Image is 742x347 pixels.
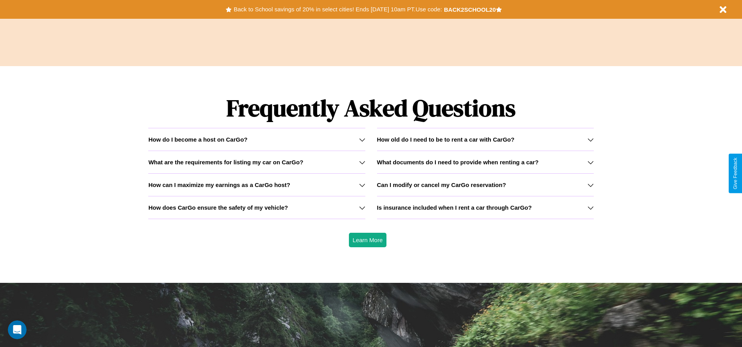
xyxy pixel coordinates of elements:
[349,233,387,247] button: Learn More
[377,182,506,188] h3: Can I modify or cancel my CarGo reservation?
[377,159,539,165] h3: What documents do I need to provide when renting a car?
[148,182,290,188] h3: How can I maximize my earnings as a CarGo host?
[377,136,515,143] h3: How old do I need to be to rent a car with CarGo?
[148,88,593,128] h1: Frequently Asked Questions
[8,320,27,339] iframe: Intercom live chat
[733,158,738,189] div: Give Feedback
[148,159,303,165] h3: What are the requirements for listing my car on CarGo?
[377,204,532,211] h3: Is insurance included when I rent a car through CarGo?
[148,136,247,143] h3: How do I become a host on CarGo?
[232,4,444,15] button: Back to School savings of 20% in select cities! Ends [DATE] 10am PT.Use code:
[444,6,496,13] b: BACK2SCHOOL20
[148,204,288,211] h3: How does CarGo ensure the safety of my vehicle?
